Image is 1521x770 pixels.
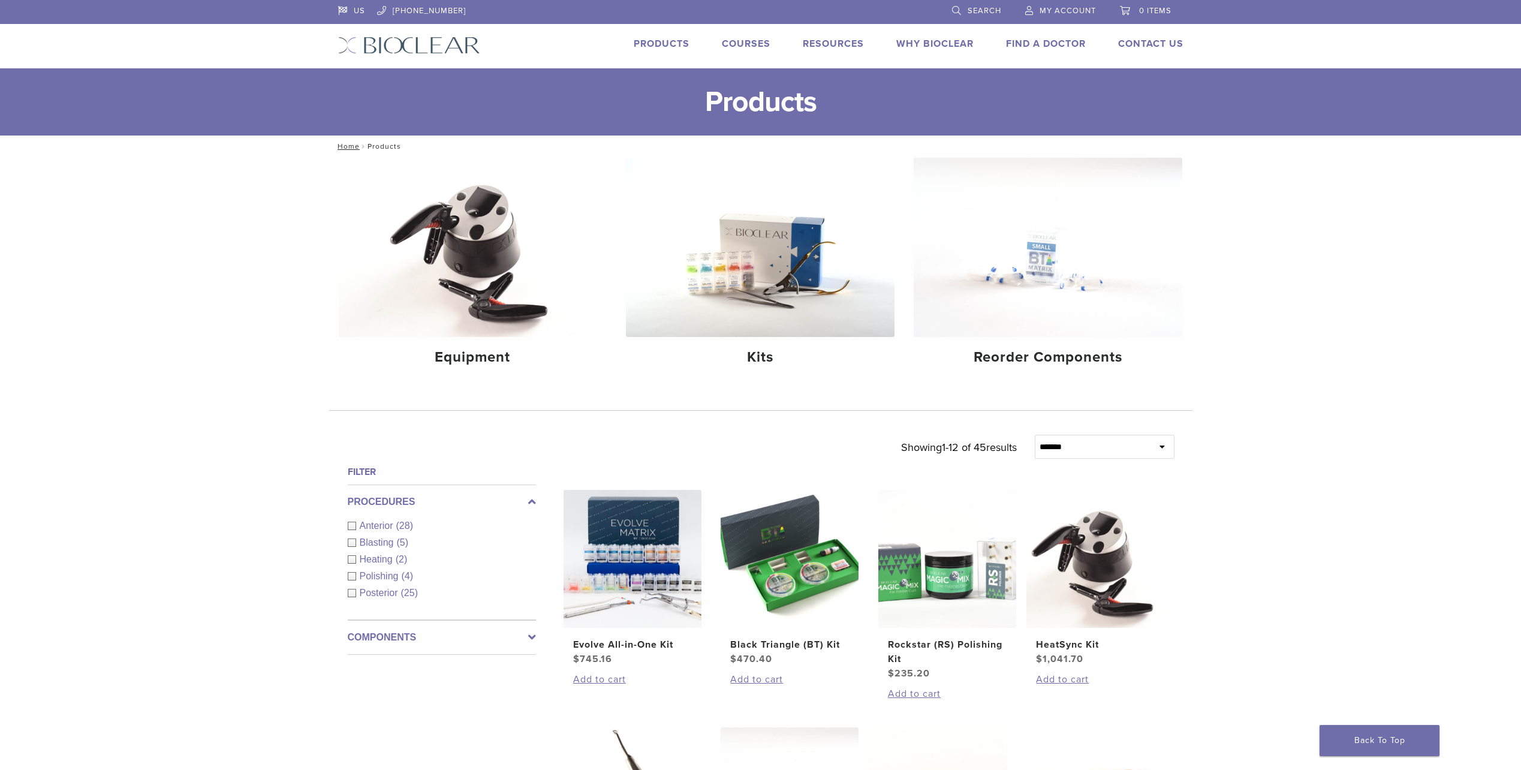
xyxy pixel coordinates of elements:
bdi: 235.20 [888,667,930,679]
span: (28) [396,521,413,531]
a: Evolve All-in-One KitEvolve All-in-One Kit $745.16 [563,490,703,666]
span: Anterior [360,521,396,531]
a: Add to cart: “Black Triangle (BT) Kit” [730,672,849,687]
a: Back To Top [1320,725,1439,756]
bdi: 745.16 [573,653,612,665]
span: Posterior [360,588,401,598]
h2: Rockstar (RS) Polishing Kit [888,637,1007,666]
h2: HeatSync Kit [1036,637,1155,652]
span: / [360,143,368,149]
span: (5) [396,537,408,548]
span: (4) [401,571,413,581]
nav: Products [329,136,1192,157]
h2: Black Triangle (BT) Kit [730,637,849,652]
a: Reorder Components [914,158,1182,376]
img: Kits [626,158,894,337]
bdi: 1,041.70 [1036,653,1083,665]
a: HeatSync KitHeatSync Kit $1,041.70 [1026,490,1165,666]
span: Search [968,6,1001,16]
span: My Account [1040,6,1096,16]
span: 1-12 of 45 [942,441,986,454]
h4: Equipment [348,347,598,368]
a: Rockstar (RS) Polishing KitRockstar (RS) Polishing Kit $235.20 [878,490,1017,681]
img: Rockstar (RS) Polishing Kit [878,490,1016,628]
h4: Kits [635,347,885,368]
span: Blasting [360,537,397,548]
img: Equipment [339,158,607,337]
img: HeatSync Kit [1026,490,1164,628]
img: Black Triangle (BT) Kit [721,490,859,628]
a: Home [334,142,360,151]
a: Resources [803,38,864,50]
a: Kits [626,158,894,376]
a: Courses [722,38,770,50]
a: Add to cart: “HeatSync Kit” [1036,672,1155,687]
label: Components [348,630,536,645]
span: $ [888,667,894,679]
a: Products [634,38,689,50]
a: Contact Us [1118,38,1183,50]
bdi: 470.40 [730,653,772,665]
img: Evolve All-in-One Kit [564,490,701,628]
span: $ [573,653,580,665]
h2: Evolve All-in-One Kit [573,637,692,652]
img: Reorder Components [914,158,1182,337]
a: Black Triangle (BT) KitBlack Triangle (BT) Kit $470.40 [720,490,860,666]
img: Bioclear [338,37,480,54]
span: (25) [401,588,418,598]
a: Equipment [339,158,607,376]
h4: Reorder Components [923,347,1173,368]
a: Why Bioclear [896,38,974,50]
span: (2) [396,554,408,564]
span: $ [730,653,737,665]
a: Add to cart: “Evolve All-in-One Kit” [573,672,692,687]
span: $ [1036,653,1043,665]
p: Showing results [901,435,1017,460]
label: Procedures [348,495,536,509]
span: Heating [360,554,396,564]
a: Add to cart: “Rockstar (RS) Polishing Kit” [888,687,1007,701]
a: Find A Doctor [1006,38,1086,50]
span: Polishing [360,571,402,581]
h4: Filter [348,465,536,479]
span: 0 items [1139,6,1171,16]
